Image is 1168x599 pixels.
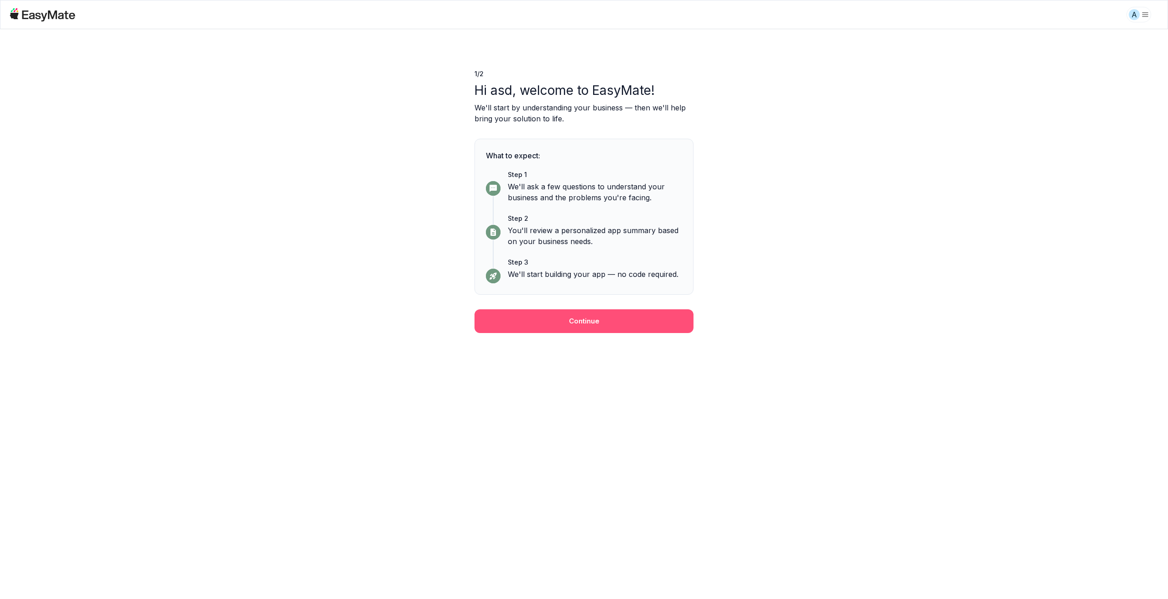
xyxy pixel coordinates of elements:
p: What to expect: [486,150,682,161]
p: Step 1 [508,170,682,179]
div: A [1129,9,1140,20]
button: Continue [474,309,693,333]
p: Step 3 [508,258,682,267]
p: Hi asd, welcome to EasyMate! [474,82,693,99]
p: Step 2 [508,214,682,223]
p: We'll start by understanding your business — then we'll help bring your solution to life. [474,102,693,124]
p: 1 / 2 [474,69,693,78]
p: We'll start building your app — no code required. [508,269,682,280]
p: We'll ask a few questions to understand your business and the problems you're facing. [508,181,682,203]
p: You'll review a personalized app summary based on your business needs. [508,225,682,247]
